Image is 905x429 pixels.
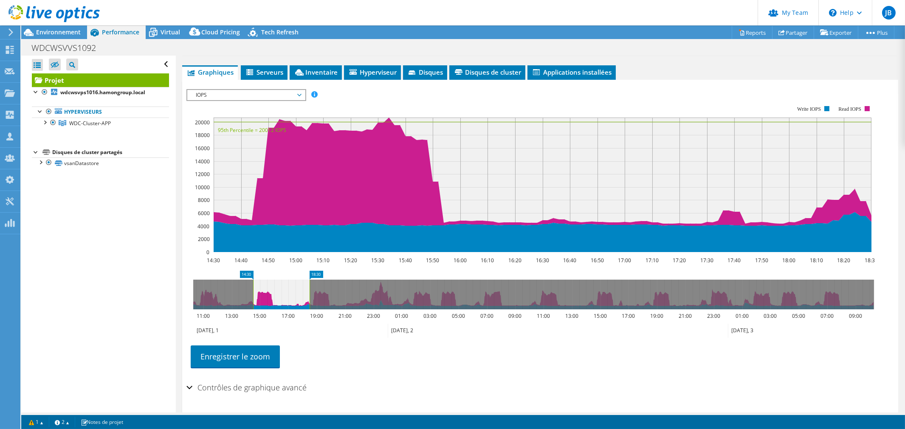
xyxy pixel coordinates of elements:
text: 13:00 [566,312,579,320]
text: 15:50 [426,257,440,264]
text: 01:00 [736,312,749,320]
text: 17:50 [756,257,769,264]
a: Notes de projet [75,417,129,427]
span: IOPS [192,90,301,100]
text: 18:00 [783,257,796,264]
text: 17:00 [622,312,635,320]
svg: \n [829,9,837,17]
span: WDC-Cluster-APP [69,120,111,127]
text: 07:00 [821,312,834,320]
span: Applications installées [532,68,612,76]
text: 19:00 [651,312,664,320]
text: 15:30 [372,257,385,264]
text: 03:00 [424,312,437,320]
text: 16000 [195,145,210,152]
a: Projet [32,73,169,87]
span: JB [882,6,896,20]
text: 95th Percentile = 20012 IOPS [218,126,286,134]
span: Performance [102,28,139,36]
text: 23:00 [708,312,721,320]
text: 15:00 [254,312,267,320]
span: Virtual [161,28,180,36]
text: 13:00 [226,312,239,320]
text: 20000 [195,119,210,126]
span: Disques [407,68,443,76]
text: 21:00 [339,312,352,320]
text: 15:40 [399,257,412,264]
text: 11:00 [537,312,550,320]
div: Disques de cluster partagés [52,147,169,157]
a: vsanDatastore [32,157,169,168]
text: 17:40 [728,257,741,264]
a: Enregistrer le zoom [191,345,280,367]
text: 21:00 [679,312,692,320]
text: 15:00 [594,312,607,320]
text: 18:20 [837,257,851,264]
text: 18:30 [865,257,878,264]
a: Hyperviseurs [32,107,169,118]
h1: WDCWSVVS1092 [28,43,109,53]
span: Graphiques [186,68,234,76]
text: 8000 [198,196,210,204]
text: 17:20 [673,257,686,264]
text: 17:00 [618,257,632,264]
a: 2 [49,417,75,427]
text: 17:00 [282,312,295,320]
a: Exporter [814,26,858,39]
text: 16:10 [481,257,494,264]
text: 14000 [195,158,210,165]
text: 18000 [195,132,210,139]
span: Tech Refresh [261,28,299,36]
text: 0 [206,249,209,256]
text: 03:00 [764,312,777,320]
h2: Contrôles de graphique avancé [186,379,307,396]
text: 09:00 [849,312,863,320]
text: 6000 [198,210,210,217]
text: 15:10 [317,257,330,264]
text: 15:20 [344,257,358,264]
text: 4000 [197,223,209,230]
text: 23:00 [367,312,381,320]
text: Read IOPS [839,106,862,112]
b: wdcwsvps1016.hamongroup.local [60,89,145,96]
text: 01:00 [395,312,409,320]
text: 15:00 [290,257,303,264]
span: Environnement [36,28,81,36]
text: 14:30 [207,257,220,264]
text: 10000 [195,184,210,191]
text: 05:00 [452,312,465,320]
text: 16:30 [536,257,550,264]
span: Inventaire [294,68,338,76]
text: 19:00 [310,312,324,320]
span: Hyperviseur [348,68,397,76]
span: Serveurs [245,68,283,76]
text: 12000 [195,171,210,178]
span: Cloud Pricing [201,28,240,36]
a: Partager [772,26,814,39]
text: 09:00 [509,312,522,320]
a: 1 [23,417,49,427]
text: 07:00 [481,312,494,320]
text: 16:00 [454,257,467,264]
text: 11:00 [197,312,210,320]
text: 16:50 [591,257,604,264]
a: wdcwsvps1016.hamongroup.local [32,87,169,98]
text: 2000 [198,236,210,243]
text: 17:10 [646,257,659,264]
text: 05:00 [792,312,806,320]
text: 14:50 [262,257,275,264]
text: 16:20 [509,257,522,264]
text: 16:40 [564,257,577,264]
a: WDC-Cluster-APP [32,118,169,129]
text: 18:10 [810,257,823,264]
a: Reports [732,26,772,39]
text: 14:40 [235,257,248,264]
text: 17:30 [701,257,714,264]
text: Write IOPS [797,106,821,112]
a: Plus [858,26,894,39]
span: Disques de cluster [454,68,521,76]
